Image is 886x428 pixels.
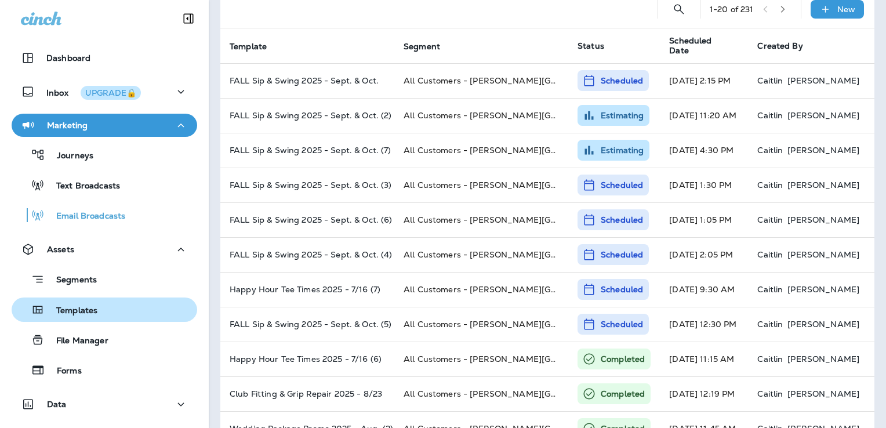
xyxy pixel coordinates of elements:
[660,63,748,98] td: [DATE] 2:15 PM
[12,298,197,322] button: Templates
[601,144,644,156] p: Estimating
[46,53,90,63] p: Dashboard
[404,249,681,260] span: All Customers - Avery Ranch - DYNAMIC
[787,250,859,259] p: [PERSON_NAME]
[757,76,783,85] p: Caitlin
[660,376,748,411] td: [DATE] 12:19 PM
[12,46,197,70] button: Dashboard
[787,354,859,364] p: [PERSON_NAME]
[404,319,681,329] span: All Customers - Avery Ranch - DYNAMIC
[404,215,681,225] span: All Customers - Avery Ranch - DYNAMIC
[601,110,644,121] p: Estimating
[47,121,88,130] p: Marketing
[230,41,282,52] span: Template
[12,358,197,382] button: Forms
[601,284,643,295] p: Scheduled
[230,215,385,224] p: FALL Sip & Swing 2025 - Sept. & Oct. (6)
[601,179,643,191] p: Scheduled
[710,5,754,14] div: 1 - 20 of 231
[660,342,748,376] td: [DATE] 11:15 AM
[404,180,681,190] span: All Customers - Avery Ranch - DYNAMIC
[230,250,385,259] p: FALL Sip & Swing 2025 - Sept. & Oct. (4)
[12,114,197,137] button: Marketing
[45,211,125,222] p: Email Broadcasts
[230,320,385,329] p: FALL Sip & Swing 2025 - Sept. & Oct. (5)
[404,284,681,295] span: All Customers - Avery Ranch - DYNAMIC
[12,238,197,261] button: Assets
[45,336,108,347] p: File Manager
[230,389,385,398] p: Club Fitting & Grip Repair 2025 - 8/23
[787,215,859,224] p: [PERSON_NAME]
[660,133,748,168] td: [DATE] 4:30 PM
[12,267,197,292] button: Segments
[12,173,197,197] button: Text Broadcasts
[787,285,859,294] p: [PERSON_NAME]
[45,275,97,286] p: Segments
[230,111,385,120] p: FALL Sip & Swing 2025 - Sept. & Oct. (2)
[601,353,645,365] p: Completed
[12,328,197,352] button: File Manager
[660,202,748,237] td: [DATE] 1:05 PM
[230,76,385,85] p: FALL Sip & Swing 2025 - Sept. & Oct.
[12,143,197,167] button: Journeys
[660,168,748,202] td: [DATE] 1:30 PM
[837,5,855,14] p: New
[230,42,267,52] span: Template
[660,272,748,307] td: [DATE] 9:30 AM
[660,237,748,272] td: [DATE] 2:05 PM
[757,215,783,224] p: Caitlin
[172,7,205,30] button: Collapse Sidebar
[45,306,97,317] p: Templates
[404,75,681,86] span: All Customers - Avery Ranch - DYNAMIC
[85,89,136,97] div: UPGRADE🔒
[757,146,783,155] p: Caitlin
[230,146,385,155] p: FALL Sip & Swing 2025 - Sept. & Oct. (7)
[757,180,783,190] p: Caitlin
[404,145,681,155] span: All Customers - Avery Ranch - DYNAMIC
[669,36,728,56] span: Scheduled Date
[46,86,141,98] p: Inbox
[12,80,197,103] button: InboxUPGRADE🔒
[757,354,783,364] p: Caitlin
[757,111,783,120] p: Caitlin
[757,389,783,398] p: Caitlin
[601,249,643,260] p: Scheduled
[230,285,385,294] p: Happy Hour Tee Times 2025 - 7/16 (7)
[757,41,803,51] span: Created By
[757,250,783,259] p: Caitlin
[757,320,783,329] p: Caitlin
[669,36,743,56] span: Scheduled Date
[787,180,859,190] p: [PERSON_NAME]
[660,98,748,133] td: [DATE] 11:20 AM
[45,151,93,162] p: Journeys
[601,388,645,400] p: Completed
[45,366,82,377] p: Forms
[47,245,74,254] p: Assets
[404,389,681,399] span: All Customers - Avery Ranch - DYNAMIC
[787,111,859,120] p: [PERSON_NAME]
[12,393,197,416] button: Data
[787,389,859,398] p: [PERSON_NAME]
[578,41,604,51] span: Status
[601,318,643,330] p: Scheduled
[787,76,859,85] p: [PERSON_NAME]
[47,400,67,409] p: Data
[601,75,643,86] p: Scheduled
[404,42,440,52] span: Segment
[404,41,455,52] span: Segment
[12,203,197,227] button: Email Broadcasts
[787,320,859,329] p: [PERSON_NAME]
[660,307,748,342] td: [DATE] 12:30 PM
[230,354,385,364] p: Happy Hour Tee Times 2025 - 7/16 (6)
[81,86,141,100] button: UPGRADE🔒
[404,110,681,121] span: All Customers - Avery Ranch - DYNAMIC
[404,354,681,364] span: All Customers - Avery Ranch - DYNAMIC
[601,214,643,226] p: Scheduled
[787,146,859,155] p: [PERSON_NAME]
[757,285,783,294] p: Caitlin
[230,180,385,190] p: FALL Sip & Swing 2025 - Sept. & Oct. (3)
[45,181,120,192] p: Text Broadcasts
